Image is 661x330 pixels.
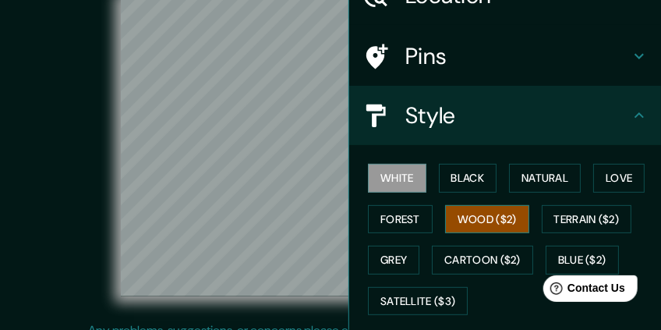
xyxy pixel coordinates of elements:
button: Natural [509,164,581,193]
h4: Pins [405,42,630,70]
button: Black [439,164,497,193]
button: Blue ($2) [546,246,619,275]
button: White [368,164,426,193]
iframe: Help widget launcher [522,269,644,313]
div: Pins [349,27,661,86]
button: Wood ($2) [445,205,529,234]
button: Grey [368,246,419,275]
h4: Style [405,101,630,130]
button: Cartoon ($2) [432,246,533,275]
button: Forest [368,205,433,234]
button: Terrain ($2) [542,205,632,234]
button: Love [593,164,645,193]
button: Satellite ($3) [368,287,468,316]
div: Style [349,86,661,145]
